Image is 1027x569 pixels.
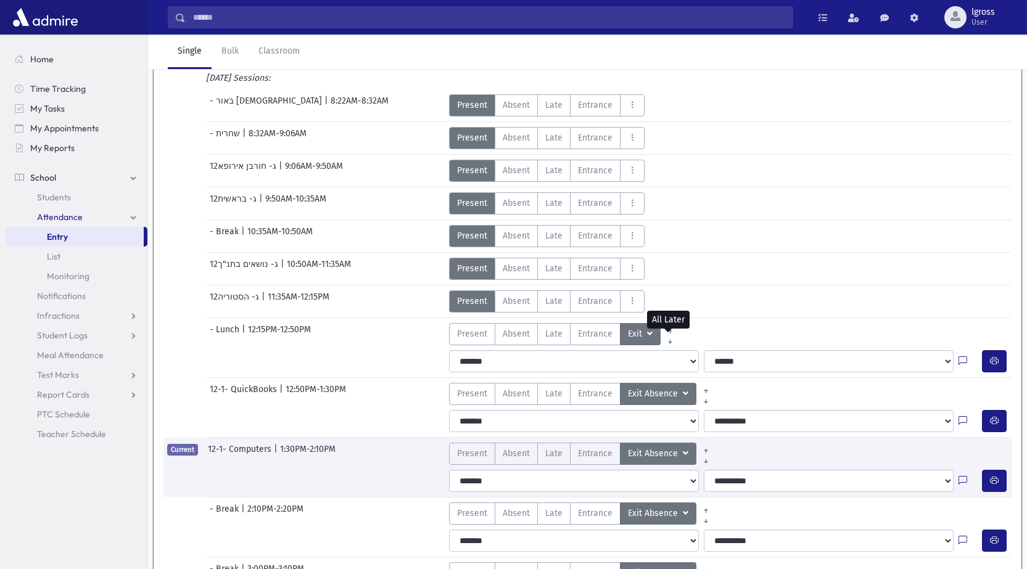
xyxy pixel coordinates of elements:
[503,295,530,308] span: Absent
[457,229,487,242] span: Present
[545,197,563,210] span: Late
[503,387,530,400] span: Absent
[37,350,104,361] span: Meal Attendance
[5,118,147,138] a: My Appointments
[503,131,530,144] span: Absent
[503,197,530,210] span: Absent
[279,160,285,182] span: |
[503,164,530,177] span: Absent
[457,197,487,210] span: Present
[545,387,563,400] span: Late
[286,383,346,405] span: 12:50PM-1:30PM
[210,290,262,313] span: 12ג- הסטוריה
[545,99,563,112] span: Late
[5,266,147,286] a: Monitoring
[971,7,995,17] span: lgross
[37,330,88,341] span: Student Logs
[5,306,147,325] a: Infractions
[457,262,487,275] span: Present
[37,409,90,420] span: PTC Schedule
[5,49,147,69] a: Home
[5,345,147,365] a: Meal Attendance
[457,447,487,460] span: Present
[241,225,247,247] span: |
[545,295,563,308] span: Late
[212,35,249,69] a: Bulk
[620,383,696,405] button: Exit Absence
[37,192,71,203] span: Students
[5,385,147,404] a: Report Cards
[545,447,563,460] span: Late
[30,123,99,134] span: My Appointments
[578,131,612,144] span: Entrance
[503,447,530,460] span: Absent
[457,131,487,144] span: Present
[287,258,351,280] span: 10:50AM-11:35AM
[167,444,198,456] span: Current
[249,127,307,149] span: 8:32AM-9:06AM
[281,258,287,280] span: |
[545,164,563,177] span: Late
[457,507,487,520] span: Present
[47,231,68,242] span: Entry
[449,502,716,525] div: AttTypes
[449,225,645,247] div: AttTypes
[210,225,241,247] span: - Break
[242,127,249,149] span: |
[247,225,313,247] span: 10:35AM-10:50AM
[210,192,259,215] span: 12ג- בראשית
[30,54,54,65] span: Home
[457,327,487,340] span: Present
[661,333,680,343] a: All Later
[47,271,89,282] span: Monitoring
[578,447,612,460] span: Entrance
[449,127,645,149] div: AttTypes
[268,290,329,313] span: 11:35AM-12:15PM
[210,323,242,345] span: - Lunch
[30,172,56,183] span: School
[30,142,75,154] span: My Reports
[5,286,147,306] a: Notifications
[249,35,310,69] a: Classroom
[545,507,563,520] span: Late
[5,404,147,424] a: PTC Schedule
[37,211,83,223] span: Attendance
[503,229,530,242] span: Absent
[503,99,530,112] span: Absent
[186,6,793,28] input: Search
[10,5,81,30] img: AdmirePro
[620,502,696,525] button: Exit Absence
[578,164,612,177] span: Entrance
[210,127,242,149] span: - שחרית
[5,207,147,227] a: Attendance
[628,507,680,520] span: Exit Absence
[503,507,530,520] span: Absent
[168,35,212,69] a: Single
[449,160,645,182] div: AttTypes
[647,311,690,329] div: All Later
[279,383,286,405] span: |
[5,138,147,158] a: My Reports
[37,310,80,321] span: Infractions
[37,369,79,380] span: Test Marks
[210,160,279,182] span: 12ג- חורבן אירופא
[578,327,612,340] span: Entrance
[206,73,270,83] i: [DATE] Sessions:
[449,94,645,117] div: AttTypes
[47,251,60,262] span: List
[578,197,612,210] span: Entrance
[5,99,147,118] a: My Tasks
[503,262,530,275] span: Absent
[210,94,324,117] span: - באור [DEMOGRAPHIC_DATA]
[971,17,995,27] span: User
[210,383,279,405] span: 12-1- QuickBooks
[620,323,661,345] button: Exit
[449,443,716,465] div: AttTypes
[578,262,612,275] span: Entrance
[5,424,147,444] a: Teacher Schedule
[457,387,487,400] span: Present
[578,99,612,112] span: Entrance
[503,327,530,340] span: Absent
[208,443,274,465] span: 12-1- Computers
[5,168,147,187] a: School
